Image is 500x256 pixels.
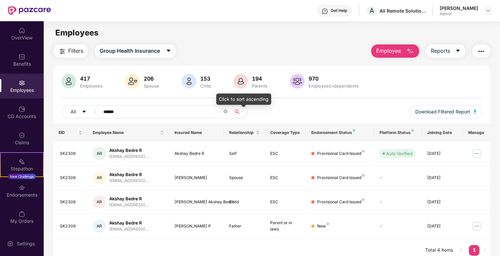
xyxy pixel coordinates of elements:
img: svg+xml;base64,PHN2ZyB4bWxucz0iaHR0cDovL3d3dy53My5vcmcvMjAwMC9zdmciIHdpZHRoPSI4IiBoZWlnaHQ9IjgiIH... [362,174,365,177]
th: Joining Date [422,124,463,142]
img: svg+xml;base64,PHN2ZyB4bWxucz0iaHR0cDovL3d3dy53My5vcmcvMjAwMC9zdmciIHhtbG5zOnhsaW5rPSJodHRwOi8vd3... [233,74,248,89]
button: search [231,105,247,118]
div: New Challenge [8,174,36,179]
span: All [71,108,76,115]
a: 1 [469,245,479,255]
div: [PERSON_NAME] [440,5,478,11]
div: [EMAIL_ADDRESS].... [109,154,149,160]
img: svg+xml;base64,PHN2ZyBpZD0iTXlfT3JkZXJzIiBkYXRhLW5hbWU9Ik15IE9yZGVycyIgeG1sbnM9Imh0dHA6Ly93d3cudz... [19,211,25,217]
span: A [370,7,374,15]
td: - [374,214,422,238]
img: svg+xml;base64,PHN2ZyB4bWxucz0iaHR0cDovL3d3dy53My5vcmcvMjAwMC9zdmciIHhtbG5zOnhsaW5rPSJodHRwOi8vd3... [474,109,477,113]
div: Akshay Bedre R [109,220,149,226]
td: - [374,190,422,214]
div: Settings [15,240,37,247]
div: Stepathon [1,165,43,172]
div: All Remote Solutions Private Limited [379,8,426,14]
img: svg+xml;base64,PHN2ZyB4bWxucz0iaHR0cDovL3d3dy53My5vcmcvMjAwMC9zdmciIHhtbG5zOnhsaW5rPSJodHRwOi8vd3... [290,74,305,89]
div: ESC [270,175,301,181]
img: svg+xml;base64,PHN2ZyBpZD0iQmVuZWZpdHMiIHhtbG5zPSJodHRwOi8vd3d3LnczLm9yZy8yMDAwL3N2ZyIgd2lkdGg9Ij... [19,53,25,60]
div: 153 [199,75,212,82]
div: New [317,223,329,229]
span: left [459,248,463,252]
div: Akshay Bedre R [109,171,149,178]
img: svg+xml;base64,PHN2ZyB4bWxucz0iaHR0cDovL3d3dy53My5vcmcvMjAwMC9zdmciIHdpZHRoPSI4IiBoZWlnaHQ9IjgiIH... [326,223,329,225]
img: svg+xml;base64,PHN2ZyBpZD0iSGVscC0zMngzMiIgeG1sbnM9Imh0dHA6Ly93d3cudzMub3JnLzIwMDAvc3ZnIiB3aWR0aD... [322,8,328,15]
img: svg+xml;base64,PHN2ZyBpZD0iQ0RfQWNjb3VudHMiIGRhdGEtbmFtZT0iQ0QgQWNjb3VudHMiIHhtbG5zPSJodHRwOi8vd3... [19,106,25,112]
div: Admin [440,11,478,17]
img: svg+xml;base64,PHN2ZyBpZD0iRHJvcGRvd24tMzJ4MzIiIHhtbG5zPSJodHRwOi8vd3d3LnczLm9yZy8yMDAwL3N2ZyIgd2... [485,8,491,13]
th: Relationship [224,124,265,142]
div: Spouse [229,175,260,181]
li: Total 4 items [425,245,453,256]
img: svg+xml;base64,PHN2ZyB4bWxucz0iaHR0cDovL3d3dy53My5vcmcvMjAwMC9zdmciIHhtbG5zOnhsaW5rPSJodHRwOi8vd3... [182,74,196,89]
img: manageButton [472,148,482,159]
div: ESC [270,151,301,157]
div: Employees [79,83,104,89]
img: svg+xml;base64,PHN2ZyB4bWxucz0iaHR0cDovL3d3dy53My5vcmcvMjAwMC9zdmciIHdpZHRoPSIyNCIgaGVpZ2h0PSIyNC... [58,47,66,55]
img: svg+xml;base64,PHN2ZyB4bWxucz0iaHR0cDovL3d3dy53My5vcmcvMjAwMC9zdmciIHhtbG5zOnhsaW5rPSJodHRwOi8vd3... [125,74,140,89]
div: Provisional Card Issued [317,199,365,205]
th: Coverage Type [265,124,306,142]
img: svg+xml;base64,PHN2ZyBpZD0iU2V0dGluZy0yMHgyMCIgeG1sbnM9Imh0dHA6Ly93d3cudzMub3JnLzIwMDAvc3ZnIiB3aW... [7,240,14,247]
div: Akshay Bedre R [109,196,149,202]
span: Download Filtered Report [415,108,470,115]
th: Manage [463,124,490,142]
div: SK2306 [60,151,82,157]
span: Group Health Insurance [100,47,160,55]
div: SK2306 [60,175,82,181]
img: svg+xml;base64,PHN2ZyBpZD0iQ2xhaW0iIHhtbG5zPSJodHRwOi8vd3d3LnczLm9yZy8yMDAwL3N2ZyIgd2lkdGg9IjIwIi... [19,132,25,139]
div: AR [93,195,106,209]
div: Child [229,199,260,205]
div: 206 [142,75,161,82]
img: svg+xml;base64,PHN2ZyB4bWxucz0iaHR0cDovL3d3dy53My5vcmcvMjAwMC9zdmciIHdpZHRoPSIyMSIgaGVpZ2h0PSIyMC... [19,158,25,165]
button: left [456,245,466,256]
button: Filters [53,44,88,58]
img: svg+xml;base64,PHN2ZyB4bWxucz0iaHR0cDovL3d3dy53My5vcmcvMjAwMC9zdmciIHdpZHRoPSI4IiBoZWlnaHQ9IjgiIH... [411,129,414,132]
div: [DATE] [427,151,458,157]
th: EID [53,124,87,142]
div: Provisional Card Issued [317,151,365,157]
div: 194 [251,75,269,82]
div: ESC [270,199,301,205]
div: [PERSON_NAME] [175,175,219,181]
span: Employee Name [93,130,159,135]
img: svg+xml;base64,PHN2ZyBpZD0iRW1wbG95ZWVzIiB4bWxucz0iaHR0cDovL3d3dy53My5vcmcvMjAwMC9zdmciIHdpZHRoPS... [19,80,25,86]
button: Download Filtered Report [410,105,482,118]
div: Get Help [331,8,347,13]
button: Reportscaret-down [426,44,466,58]
div: Self [229,151,260,157]
div: [PERSON_NAME] Akshay Bedre [175,199,219,205]
span: caret-down [82,109,86,115]
span: EID [59,130,77,135]
li: Next Page [479,245,490,256]
div: Parent or in laws [270,220,301,232]
div: [DATE] [427,223,458,229]
img: svg+xml;base64,PHN2ZyB4bWxucz0iaHR0cDovL3d3dy53My5vcmcvMjAwMC9zdmciIHdpZHRoPSI4IiBoZWlnaHQ9IjgiIH... [362,198,365,201]
span: search [231,109,244,114]
div: [EMAIL_ADDRESS].... [109,178,149,184]
span: right [483,248,487,252]
li: Previous Page [456,245,466,256]
div: Platform Status [379,130,417,135]
div: Spouse [142,83,161,89]
div: Employees+dependents [307,83,360,89]
div: [EMAIL_ADDRESS].... [109,226,149,232]
button: Employee [371,44,419,58]
span: caret-down [166,48,171,54]
img: svg+xml;base64,PHN2ZyB4bWxucz0iaHR0cDovL3d3dy53My5vcmcvMjAwMC9zdmciIHdpZHRoPSIyNCIgaGVpZ2h0PSIyNC... [477,47,485,55]
td: - [374,166,422,190]
div: [DATE] [427,175,458,181]
img: svg+xml;base64,PHN2ZyB4bWxucz0iaHR0cDovL3d3dy53My5vcmcvMjAwMC9zdmciIHdpZHRoPSI4IiBoZWlnaHQ9IjgiIH... [362,150,365,153]
span: caret-down [455,48,461,54]
button: Allcaret-down [62,105,102,118]
div: [DATE] [427,199,458,205]
span: close-circle [224,109,227,113]
div: Father [229,223,260,229]
button: right [479,245,490,256]
div: Akshay Bedre R [109,147,149,154]
div: Child [199,83,212,89]
img: svg+xml;base64,PHN2ZyB4bWxucz0iaHR0cDovL3d3dy53My5vcmcvMjAwMC9zdmciIHhtbG5zOnhsaW5rPSJodHRwOi8vd3... [62,74,76,89]
div: AR [93,171,106,184]
div: [EMAIL_ADDRESS].... [109,202,149,208]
